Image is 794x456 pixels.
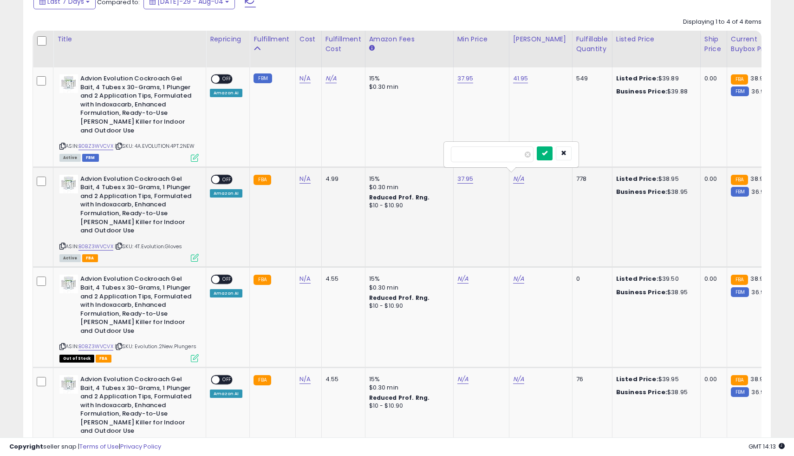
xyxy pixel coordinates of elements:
[513,34,568,44] div: [PERSON_NAME]
[9,443,161,451] div: seller snap | |
[369,275,446,283] div: 15%
[80,74,193,137] b: Advion Evolution Cockroach Gel Bait, 4 Tubes x 30-Grams, 1 Plunger and 2 Application Tips, Formul...
[59,355,94,363] span: All listings that are currently out of stock and unavailable for purchase on Amazon
[616,87,667,96] b: Business Price:
[616,175,693,183] div: $38.95
[616,188,693,196] div: $38.95
[731,287,749,297] small: FBM
[513,74,528,83] a: 41.95
[731,74,748,85] small: FBA
[210,34,246,44] div: Repricing
[576,375,605,383] div: 76
[751,187,768,196] span: 36.99
[220,175,234,183] span: OFF
[369,44,375,53] small: Amazon Fees.
[576,175,605,183] div: 778
[731,375,748,385] small: FBA
[369,284,446,292] div: $0.30 min
[369,175,446,183] div: 15%
[616,375,693,383] div: $39.95
[369,34,449,44] div: Amazon Fees
[59,154,81,162] span: All listings currently available for purchase on Amazon
[704,74,720,83] div: 0.00
[731,275,748,285] small: FBA
[369,294,430,302] b: Reduced Prof. Rng.
[9,442,43,451] strong: Copyright
[369,302,446,310] div: $10 - $10.90
[59,74,78,93] img: 41oqLJZEcfL._SL40_.jpg
[751,388,768,397] span: 36.99
[369,74,446,83] div: 15%
[616,274,658,283] b: Listed Price:
[254,175,271,185] small: FBA
[513,375,524,384] a: N/A
[369,202,446,210] div: $10 - $10.90
[210,89,242,97] div: Amazon AI
[325,175,358,183] div: 4.99
[299,34,318,44] div: Cost
[616,388,667,397] b: Business Price:
[299,274,311,284] a: N/A
[325,275,358,283] div: 4.55
[750,74,767,83] span: 38.95
[82,254,98,262] span: FBA
[704,375,720,383] div: 0.00
[325,74,337,83] a: N/A
[369,183,446,192] div: $0.30 min
[80,275,193,337] b: Advion Evolution Cockroach Gel Bait, 4 Tubes x 30-Grams, 1 Plunger and 2 Application Tips, Formul...
[616,34,696,44] div: Listed Price
[299,375,311,384] a: N/A
[576,74,605,83] div: 549
[299,174,311,184] a: N/A
[59,275,199,361] div: ASIN:
[96,355,111,363] span: FBA
[57,34,202,44] div: Title
[254,34,291,44] div: Fulfillment
[59,175,199,261] div: ASIN:
[704,34,723,54] div: Ship Price
[731,175,748,185] small: FBA
[220,75,234,83] span: OFF
[616,288,693,297] div: $38.95
[704,175,720,183] div: 0.00
[457,174,474,184] a: 37.95
[59,275,78,293] img: 41oqLJZEcfL._SL40_.jpg
[210,390,242,398] div: Amazon AI
[59,74,199,161] div: ASIN:
[210,189,242,198] div: Amazon AI
[59,175,78,193] img: 41oqLJZEcfL._SL40_.jpg
[115,343,196,350] span: | SKU: Evolution.2New.Plungers
[576,34,608,54] div: Fulfillable Quantity
[616,87,693,96] div: $39.88
[299,74,311,83] a: N/A
[369,83,446,91] div: $0.30 min
[210,289,242,297] div: Amazon AI
[369,394,430,402] b: Reduced Prof. Rng.
[513,174,524,184] a: N/A
[683,18,761,26] div: Displaying 1 to 4 of 4 items
[82,154,99,162] span: FBM
[325,375,358,383] div: 4.55
[751,87,768,96] span: 36.99
[748,442,785,451] span: 2025-08-12 14:13 GMT
[751,288,768,297] span: 36.99
[616,187,667,196] b: Business Price:
[78,243,113,251] a: B0BZ3WVCVX
[254,73,272,83] small: FBM
[750,174,767,183] span: 38.95
[115,243,182,250] span: | SKU: 4T.Evolution.Gloves
[731,187,749,197] small: FBM
[254,275,271,285] small: FBA
[59,254,81,262] span: All listings currently available for purchase on Amazon
[369,193,430,201] b: Reduced Prof. Rng.
[220,276,234,284] span: OFF
[457,34,505,44] div: Min Price
[78,142,113,150] a: B0BZ3WVCVX
[79,442,119,451] a: Terms of Use
[616,74,658,83] b: Listed Price:
[616,388,693,397] div: $38.95
[616,174,658,183] b: Listed Price:
[59,375,78,394] img: 41oqLJZEcfL._SL40_.jpg
[457,274,469,284] a: N/A
[616,288,667,297] b: Business Price:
